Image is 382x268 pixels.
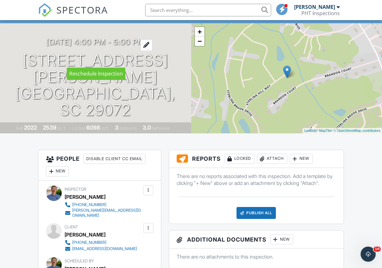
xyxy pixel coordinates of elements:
div: | [303,128,382,133]
div: [PERSON_NAME] [65,230,105,239]
div: 6098 [86,124,100,131]
span: Inspector [65,187,86,192]
div: 3.0 [143,124,151,131]
div: [PHONE_NUMBER] [72,202,106,207]
h3: Reports [169,150,344,168]
div: Locked [225,154,254,164]
span: Client [65,225,78,229]
div: 2022 [24,124,37,131]
a: © OpenStreetMap contributors [334,129,380,132]
div: 3 [115,124,118,131]
div: Publish All [237,207,276,219]
iframe: Intercom live chat [361,247,376,262]
a: [PERSON_NAME][EMAIL_ADDRESS][DOMAIN_NAME] [65,208,141,218]
p: There are no attachments to this inspection. [177,253,336,260]
span: sq.ft. [101,126,109,131]
span: bathrooms [152,126,170,131]
a: [EMAIL_ADDRESS][DOMAIN_NAME] [65,246,137,252]
a: [PHONE_NUMBER] [65,202,141,208]
div: Disable Client CC Email [83,154,145,164]
div: [EMAIL_ADDRESS][DOMAIN_NAME] [72,246,137,251]
div: [PERSON_NAME] [65,192,105,202]
a: Zoom out [195,36,204,46]
span: 10 [373,247,381,252]
div: [PERSON_NAME][EMAIL_ADDRESS][DOMAIN_NAME] [72,208,141,218]
a: Leaflet [304,129,315,132]
span: SPECTORA [56,3,108,16]
h3: Additional Documents [169,231,344,248]
h3: [DATE] 4:00 pm - 5:00 pm [46,38,145,46]
span: bedrooms [119,126,137,131]
div: [PHONE_NUMBER] [72,240,106,245]
span: Built [16,126,23,131]
a: SPECTORA [38,8,108,22]
span: Lot Size [72,126,85,131]
div: New [46,166,69,176]
div: New [290,154,313,164]
div: New [270,234,293,244]
a: [PHONE_NUMBER] [65,239,137,246]
input: Search everything... [145,4,271,16]
div: 2539 [43,124,56,131]
div: Attach [257,154,287,164]
div: PHT Inspections [301,10,340,16]
img: The Best Home Inspection Software - Spectora [38,3,52,17]
span: Scheduled By [65,259,94,263]
h3: People [38,150,161,181]
p: There are no reports associated with this inspection. Add a template by clicking "+ New" above or... [177,173,336,187]
div: [PERSON_NAME] [294,4,335,10]
span: sq. ft. [57,126,66,131]
a: © MapTiler [316,129,333,132]
h1: [STREET_ADDRESS][PERSON_NAME] [GEOGRAPHIC_DATA], SC 29072 [10,52,181,119]
a: Zoom in [195,27,204,36]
